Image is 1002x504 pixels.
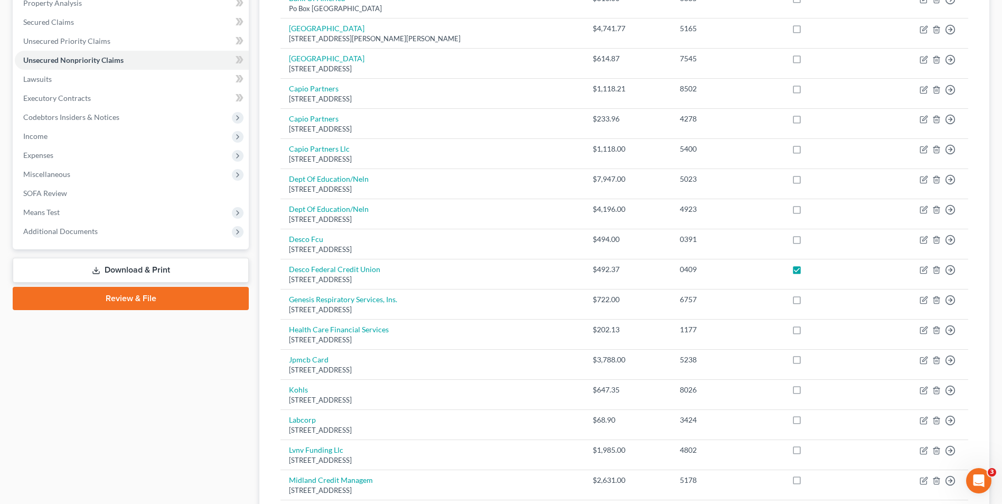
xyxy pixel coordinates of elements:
[15,51,249,70] a: Unsecured Nonpriority Claims
[289,24,364,33] a: [GEOGRAPHIC_DATA]
[966,468,991,493] iframe: Intercom live chat
[289,64,576,74] div: [STREET_ADDRESS]
[289,385,308,394] a: Kohls
[680,53,775,64] div: 7545
[23,151,53,160] span: Expenses
[23,55,124,64] span: Unsecured Nonpriority Claims
[289,144,350,153] a: Capio Partners Llc
[23,113,119,122] span: Codebtors Insiders & Notices
[23,94,91,102] span: Executory Contracts
[13,258,249,283] a: Download & Print
[593,324,662,335] div: $202.13
[289,275,576,285] div: [STREET_ADDRESS]
[680,324,775,335] div: 1177
[680,114,775,124] div: 4278
[680,204,775,214] div: 4923
[680,264,775,275] div: 0409
[15,89,249,108] a: Executory Contracts
[593,53,662,64] div: $614.87
[593,354,662,365] div: $3,788.00
[593,475,662,486] div: $2,631.00
[680,445,775,455] div: 4802
[23,227,98,236] span: Additional Documents
[23,170,70,179] span: Miscellaneous
[23,17,74,26] span: Secured Claims
[289,214,576,225] div: [STREET_ADDRESS]
[289,54,364,63] a: [GEOGRAPHIC_DATA]
[289,84,339,93] a: Capio Partners
[289,325,389,334] a: Health Care Financial Services
[289,305,576,315] div: [STREET_ADDRESS]
[680,174,775,184] div: 5023
[289,34,576,44] div: [STREET_ADDRESS][PERSON_NAME][PERSON_NAME]
[593,204,662,214] div: $4,196.00
[23,189,67,198] span: SOFA Review
[15,32,249,51] a: Unsecured Priority Claims
[680,415,775,425] div: 3424
[289,335,576,345] div: [STREET_ADDRESS]
[289,245,576,255] div: [STREET_ADDRESS]
[680,475,775,486] div: 5178
[593,23,662,34] div: $4,741.77
[289,395,576,405] div: [STREET_ADDRESS]
[23,36,110,45] span: Unsecured Priority Claims
[680,83,775,94] div: 8502
[15,184,249,203] a: SOFA Review
[289,295,397,304] a: Genesis Respiratory Services, Ins.
[593,385,662,395] div: $647.35
[289,4,576,14] div: Po Box [GEOGRAPHIC_DATA]
[289,94,576,104] div: [STREET_ADDRESS]
[289,486,576,496] div: [STREET_ADDRESS]
[593,294,662,305] div: $722.00
[593,234,662,245] div: $494.00
[289,415,316,424] a: Labcorp
[593,264,662,275] div: $492.37
[15,70,249,89] a: Lawsuits
[289,235,323,244] a: Desco Fcu
[23,208,60,217] span: Means Test
[289,265,380,274] a: Desco Federal Credit Union
[289,204,369,213] a: Dept Of Education/Neln
[289,445,343,454] a: Lvnv Funding Llc
[593,445,662,455] div: $1,985.00
[680,385,775,395] div: 8026
[593,83,662,94] div: $1,118.21
[593,114,662,124] div: $233.96
[13,287,249,310] a: Review & File
[988,468,996,477] span: 3
[289,355,329,364] a: Jpmcb Card
[289,174,369,183] a: Dept Of Education/Neln
[680,23,775,34] div: 5165
[23,74,52,83] span: Lawsuits
[289,475,373,484] a: Midland Credit Managem
[289,154,576,164] div: [STREET_ADDRESS]
[289,114,339,123] a: Capio Partners
[289,184,576,194] div: [STREET_ADDRESS]
[680,234,775,245] div: 0391
[289,425,576,435] div: [STREET_ADDRESS]
[593,415,662,425] div: $68.90
[289,365,576,375] div: [STREET_ADDRESS]
[593,144,662,154] div: $1,118.00
[680,294,775,305] div: 6757
[289,124,576,134] div: [STREET_ADDRESS]
[680,144,775,154] div: 5400
[593,174,662,184] div: $7,947.00
[23,132,48,141] span: Income
[15,13,249,32] a: Secured Claims
[680,354,775,365] div: 5238
[289,455,576,465] div: [STREET_ADDRESS]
